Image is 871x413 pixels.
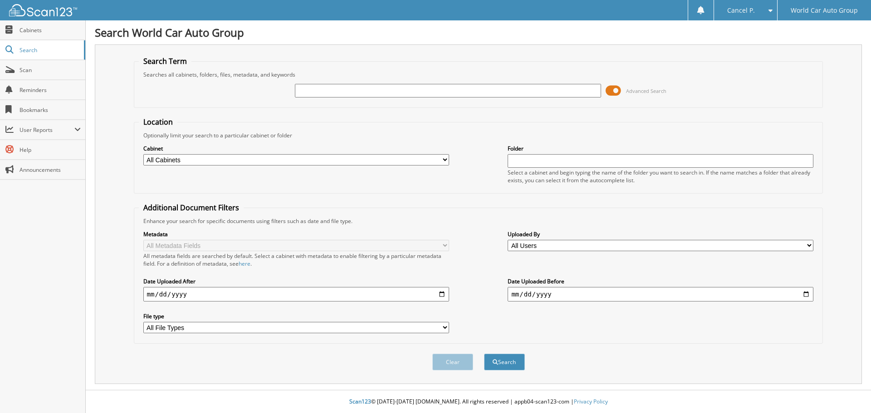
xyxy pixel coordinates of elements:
input: start [143,287,449,301]
a: here [239,260,250,267]
button: Search [484,354,525,370]
span: Scan [20,66,81,74]
span: Bookmarks [20,106,81,114]
div: Searches all cabinets, folders, files, metadata, and keywords [139,71,818,78]
div: Optionally limit your search to a particular cabinet or folder [139,131,818,139]
label: Folder [508,145,813,152]
legend: Location [139,117,177,127]
label: Date Uploaded Before [508,277,813,285]
span: Reminders [20,86,81,94]
div: © [DATE]-[DATE] [DOMAIN_NAME]. All rights reserved | appb04-scan123-com | [86,391,871,413]
div: Select a cabinet and begin typing the name of the folder you want to search in. If the name match... [508,169,813,184]
h1: Search World Car Auto Group [95,25,862,40]
div: Enhance your search for specific documents using filters such as date and file type. [139,217,818,225]
span: Cancel P. [727,8,755,13]
span: Advanced Search [626,87,666,94]
legend: Additional Document Filters [139,203,244,213]
button: Clear [432,354,473,370]
label: Uploaded By [508,230,813,238]
legend: Search Term [139,56,191,66]
span: User Reports [20,126,74,134]
label: Date Uploaded After [143,277,449,285]
img: scan123-logo-white.svg [9,4,77,16]
span: Search [20,46,79,54]
a: Privacy Policy [574,398,608,405]
span: Help [20,146,81,154]
label: Cabinet [143,145,449,152]
span: Announcements [20,166,81,174]
span: Cabinets [20,26,81,34]
div: All metadata fields are searched by default. Select a cabinet with metadata to enable filtering b... [143,252,449,267]
span: World Car Auto Group [791,8,858,13]
span: Scan123 [349,398,371,405]
label: Metadata [143,230,449,238]
input: end [508,287,813,301]
label: File type [143,312,449,320]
